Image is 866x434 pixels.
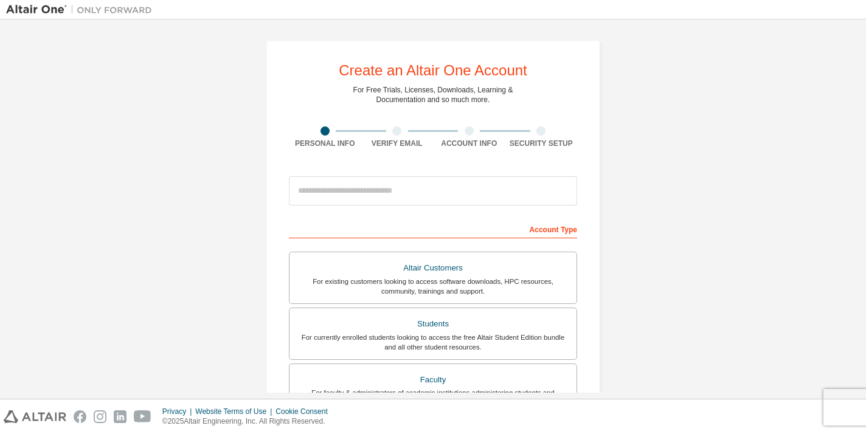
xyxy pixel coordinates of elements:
[297,260,569,277] div: Altair Customers
[297,332,569,352] div: For currently enrolled students looking to access the free Altair Student Edition bundle and all ...
[162,416,335,427] p: © 2025 Altair Engineering, Inc. All Rights Reserved.
[114,410,126,423] img: linkedin.svg
[361,139,434,148] div: Verify Email
[162,407,195,416] div: Privacy
[433,139,505,148] div: Account Info
[6,4,158,16] img: Altair One
[94,410,106,423] img: instagram.svg
[134,410,151,423] img: youtube.svg
[74,410,86,423] img: facebook.svg
[297,277,569,296] div: For existing customers looking to access software downloads, HPC resources, community, trainings ...
[297,315,569,332] div: Students
[289,219,577,238] div: Account Type
[297,388,569,407] div: For faculty & administrators of academic institutions administering students and accessing softwa...
[195,407,275,416] div: Website Terms of Use
[339,63,527,78] div: Create an Altair One Account
[289,139,361,148] div: Personal Info
[505,139,578,148] div: Security Setup
[275,407,334,416] div: Cookie Consent
[353,85,513,105] div: For Free Trials, Licenses, Downloads, Learning & Documentation and so much more.
[4,410,66,423] img: altair_logo.svg
[297,371,569,388] div: Faculty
